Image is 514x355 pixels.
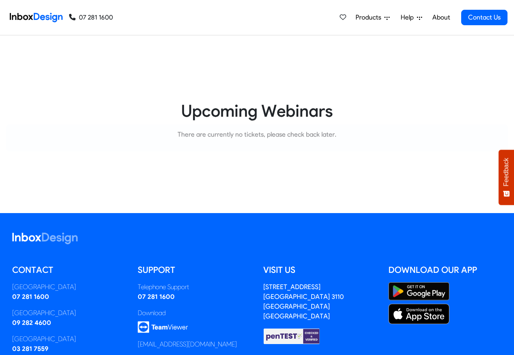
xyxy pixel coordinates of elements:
a: Help [397,9,425,26]
div: [GEOGRAPHIC_DATA] [12,282,126,292]
a: [EMAIL_ADDRESS][DOMAIN_NAME] [138,340,237,348]
img: logo_inboxdesign_white.svg [12,233,78,244]
a: 07 281 1600 [12,293,49,301]
img: Apple App Store [388,304,449,324]
h5: Visit us [263,264,377,276]
h5: Support [138,264,251,276]
h5: Contact [12,264,126,276]
div: [GEOGRAPHIC_DATA] [12,334,126,344]
div: [GEOGRAPHIC_DATA] [12,308,126,318]
img: Checked & Verified by penTEST [263,328,320,345]
h5: Download our App [388,264,502,276]
span: Feedback [503,158,510,186]
a: 07 281 1600 [138,293,175,301]
a: Products [352,9,393,26]
a: [STREET_ADDRESS][GEOGRAPHIC_DATA] 3110[GEOGRAPHIC_DATA][GEOGRAPHIC_DATA] [263,283,344,320]
a: 09 282 4600 [12,319,51,327]
a: 03 281 7559 [12,345,48,353]
p: There are currently no tickets, please check back later. [15,130,499,139]
address: [STREET_ADDRESS] [GEOGRAPHIC_DATA] 3110 [GEOGRAPHIC_DATA] [GEOGRAPHIC_DATA] [263,283,344,320]
a: Checked & Verified by penTEST [263,332,320,340]
div: Telephone Support [138,282,251,292]
span: Help [401,13,417,22]
div: Download [138,308,251,318]
img: logo_teamviewer.svg [138,321,188,333]
a: 07 281 1600 [69,13,113,22]
span: Products [356,13,384,22]
button: Feedback - Show survey [499,150,514,205]
a: About [430,9,452,26]
h2: Upcoming Webinars [6,100,508,121]
img: Google Play Store [388,282,449,301]
a: Contact Us [461,10,507,25]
